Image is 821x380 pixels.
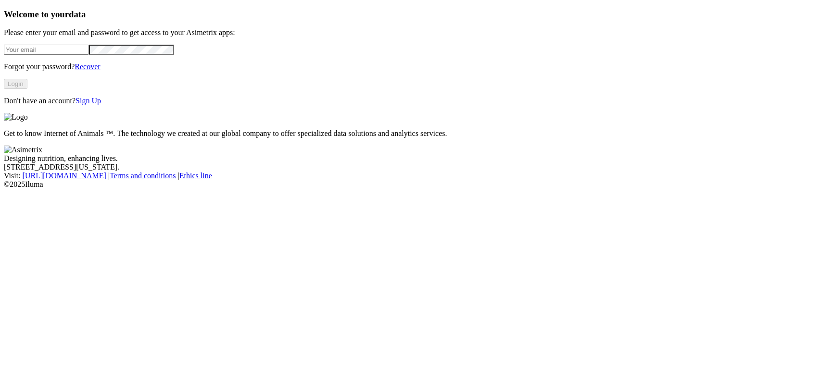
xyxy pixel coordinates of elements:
span: data [69,9,86,19]
a: Recover [75,62,100,71]
p: Forgot your password? [4,62,817,71]
p: Get to know Internet of Animals ™. The technology we created at our global company to offer speci... [4,129,817,138]
a: Sign Up [76,97,101,105]
div: Visit : | | [4,172,817,180]
p: Please enter your email and password to get access to your Asimetrix apps: [4,28,817,37]
img: Logo [4,113,28,122]
img: Asimetrix [4,146,42,154]
h3: Welcome to your [4,9,817,20]
div: © 2025 Iluma [4,180,817,189]
a: [URL][DOMAIN_NAME] [23,172,106,180]
input: Your email [4,45,89,55]
a: Ethics line [179,172,212,180]
a: Terms and conditions [110,172,176,180]
p: Don't have an account? [4,97,817,105]
button: Login [4,79,27,89]
div: [STREET_ADDRESS][US_STATE]. [4,163,817,172]
div: Designing nutrition, enhancing lives. [4,154,817,163]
